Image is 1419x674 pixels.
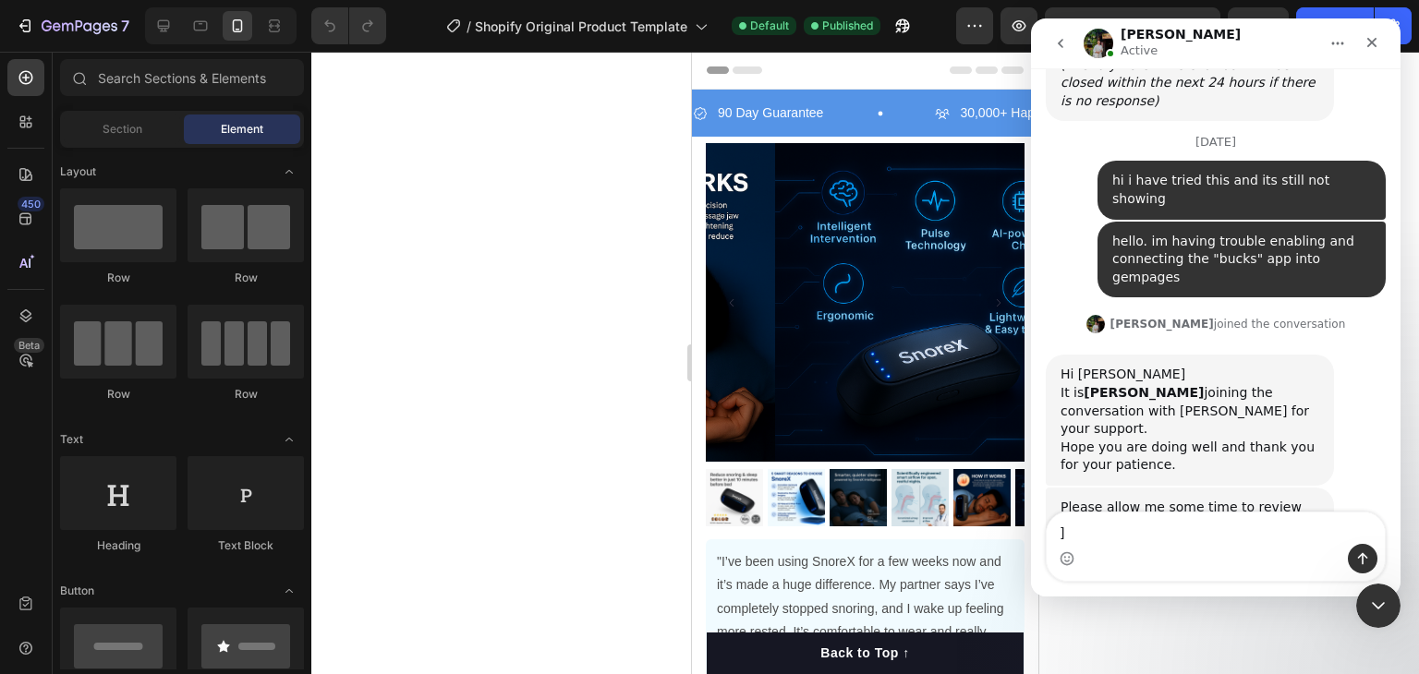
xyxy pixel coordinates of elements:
div: Row [60,270,176,286]
div: Row [188,270,304,286]
div: Please allow me some time to review your issue with the Bucks app not displaying on live page. [15,469,303,546]
iframe: Intercom live chat [1031,18,1401,596]
div: 450 [18,197,44,211]
span: Default [750,18,789,34]
iframe: Intercom live chat [1356,584,1401,628]
div: Publish [1312,17,1358,36]
button: Publish [1296,7,1374,44]
button: Assigned Products [1045,7,1220,44]
button: Emoji picker [29,533,43,548]
div: Heading [60,537,176,554]
div: Row [60,386,176,403]
span: Layout [60,163,96,180]
span: Section [103,121,142,138]
button: Carousel Next Arrow [296,240,318,262]
button: Carousel Back Arrow [29,240,51,262]
button: Back to Top ↑ [15,581,332,622]
p: 7 [121,15,129,37]
textarea: Message… [16,494,354,525]
div: Row [188,386,304,403]
span: Button [60,583,94,599]
p: "I’ve been using SnoreX for a few weeks now and it’s made a huge difference. My partner says I’ve... [25,499,321,615]
button: Send a message… [317,525,346,555]
span: Toggle open [274,157,304,187]
span: Assigned Products [1061,17,1179,36]
span: Toggle open [274,425,304,454]
span: Published [822,18,873,34]
div: Undo/Redo [311,7,386,44]
input: Search Sections & Elements [60,59,304,96]
div: Back to Top ↑ [128,592,217,611]
span: / [467,17,471,36]
span: Text [60,431,83,448]
div: Beta [14,338,44,353]
div: Please allow me some time to review your issue with the Bucks app not displaying on live page. [30,480,288,535]
span: Shopify Original Product Template [475,17,687,36]
span: Toggle open [274,576,304,606]
div: Text Block [188,537,304,554]
button: 7 [7,7,138,44]
button: Save [1228,7,1289,44]
iframe: Design area [692,52,1038,674]
p: 30,000+ Happy Customers [268,50,422,73]
div: Jeremy says… [15,469,355,579]
span: Element [221,121,263,138]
